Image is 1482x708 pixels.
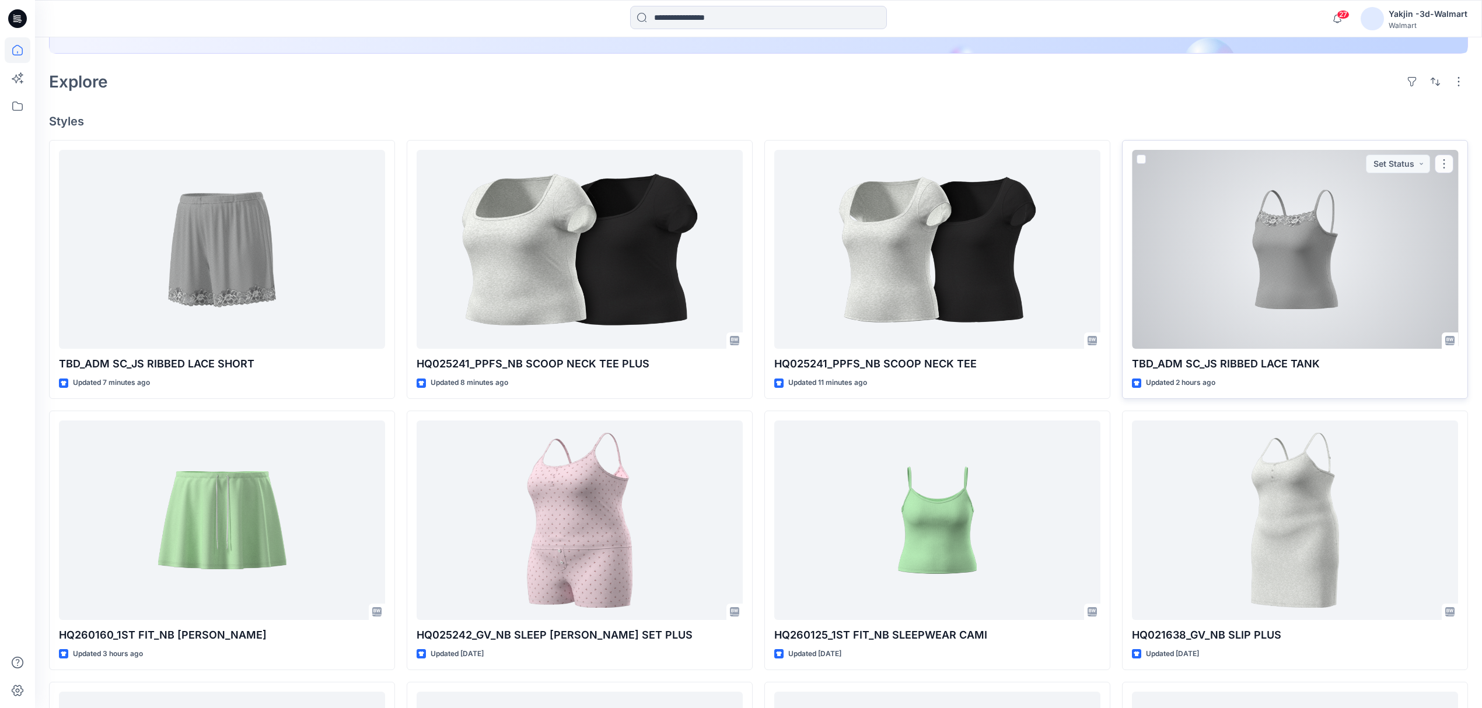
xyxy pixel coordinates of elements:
a: HQ025241_PPFS_NB SCOOP NECK TEE PLUS [417,150,743,349]
p: Updated [DATE] [1146,648,1199,660]
p: Updated [DATE] [431,648,484,660]
h2: Explore [49,72,108,91]
img: avatar [1361,7,1384,30]
a: HQ260125_1ST FIT_NB SLEEPWEAR CAMI [774,420,1100,620]
div: Walmart [1389,21,1467,30]
h4: Styles [49,114,1468,128]
p: HQ260160_1ST FIT_NB [PERSON_NAME] [59,627,385,643]
p: TBD_ADM SC_JS RIBBED LACE TANK [1132,356,1458,372]
a: TBD_ADM SC_JS RIBBED LACE SHORT [59,150,385,349]
p: Updated 11 minutes ago [788,377,867,389]
a: HQ025241_PPFS_NB SCOOP NECK TEE [774,150,1100,349]
div: Yakjin -3d-Walmart [1389,7,1467,21]
p: HQ025241_PPFS_NB SCOOP NECK TEE [774,356,1100,372]
a: TBD_ADM SC_JS RIBBED LACE TANK [1132,150,1458,349]
p: Updated 3 hours ago [73,648,143,660]
a: HQ021638_GV_NB SLIP PLUS [1132,420,1458,620]
a: HQ025242_GV_NB SLEEP CAMI BOXER SET PLUS [417,420,743,620]
span: 27 [1337,10,1350,19]
p: Updated 2 hours ago [1146,377,1215,389]
p: HQ021638_GV_NB SLIP PLUS [1132,627,1458,643]
p: HQ025242_GV_NB SLEEP [PERSON_NAME] SET PLUS [417,627,743,643]
p: HQ025241_PPFS_NB SCOOP NECK TEE PLUS [417,356,743,372]
p: Updated 7 minutes ago [73,377,150,389]
a: HQ260160_1ST FIT_NB TERRY SKORT [59,420,385,620]
p: HQ260125_1ST FIT_NB SLEEPWEAR CAMI [774,627,1100,643]
p: TBD_ADM SC_JS RIBBED LACE SHORT [59,356,385,372]
p: Updated 8 minutes ago [431,377,508,389]
p: Updated [DATE] [788,648,841,660]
